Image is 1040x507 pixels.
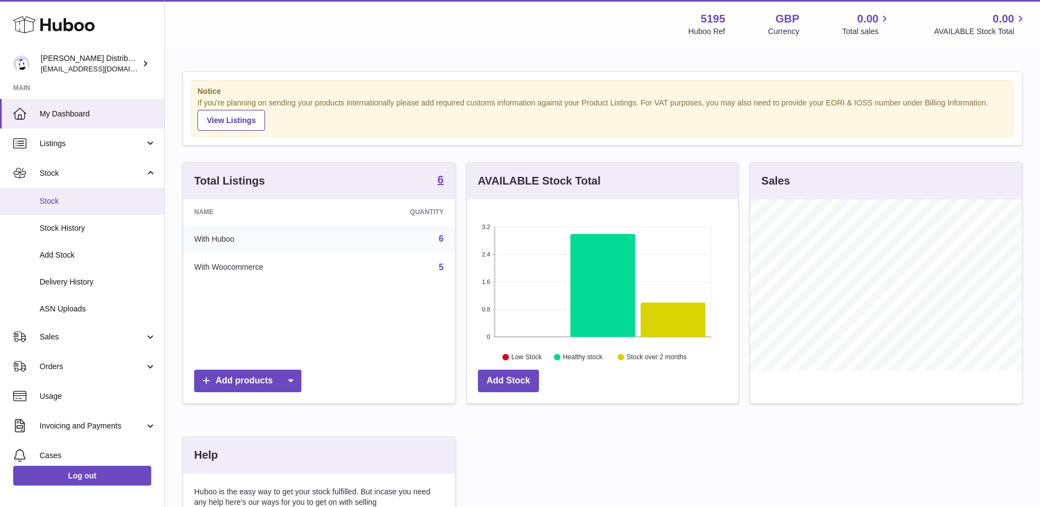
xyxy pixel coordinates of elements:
[40,250,156,260] span: Add Stock
[40,421,145,431] span: Invoicing and Payments
[197,98,1008,131] div: If you're planning on sending your products internationally please add required customs informati...
[40,138,145,149] span: Listings
[439,234,444,243] a: 6
[40,391,156,402] span: Usage
[842,26,891,37] span: Total sales
[487,333,490,340] text: 0
[194,448,218,463] h3: Help
[183,253,351,282] td: With Woocommerce
[511,353,542,361] text: Low Stock
[993,12,1014,26] span: 0.00
[438,174,444,185] strong: 6
[40,361,145,372] span: Orders
[183,225,351,253] td: With Huboo
[842,12,891,37] a: 0.00 Total sales
[482,306,490,313] text: 0.8
[40,168,145,179] span: Stock
[761,174,790,188] h3: Sales
[40,332,145,342] span: Sales
[41,53,140,74] div: [PERSON_NAME] Distribution
[701,12,725,26] strong: 5195
[482,251,490,258] text: 2.4
[40,109,156,119] span: My Dashboard
[194,370,301,392] a: Add products
[563,353,603,361] text: Healthy stock
[40,304,156,314] span: ASN Uploads
[13,55,30,72] img: internalAdmin-5195@internal.huboo.com
[40,223,156,233] span: Stock History
[13,466,151,486] a: Log out
[351,199,454,225] th: Quantity
[689,26,725,37] div: Huboo Ref
[478,370,539,392] a: Add Stock
[857,12,879,26] span: 0.00
[40,196,156,207] span: Stock
[40,450,156,461] span: Cases
[197,110,265,131] a: View Listings
[438,174,444,187] a: 6
[775,12,799,26] strong: GBP
[934,12,1027,37] a: 0.00 AVAILABLE Stock Total
[478,174,601,188] h3: AVAILABLE Stock Total
[41,64,162,73] span: [EMAIL_ADDRESS][DOMAIN_NAME]
[439,263,444,272] a: 5
[183,199,351,225] th: Name
[197,86,1008,97] strong: Notice
[768,26,800,37] div: Currency
[40,277,156,287] span: Delivery History
[934,26,1027,37] span: AVAILABLE Stock Total
[194,174,265,188] h3: Total Listings
[482,224,490,230] text: 3.2
[482,278,490,285] text: 1.6
[626,353,686,361] text: Stock over 2 months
